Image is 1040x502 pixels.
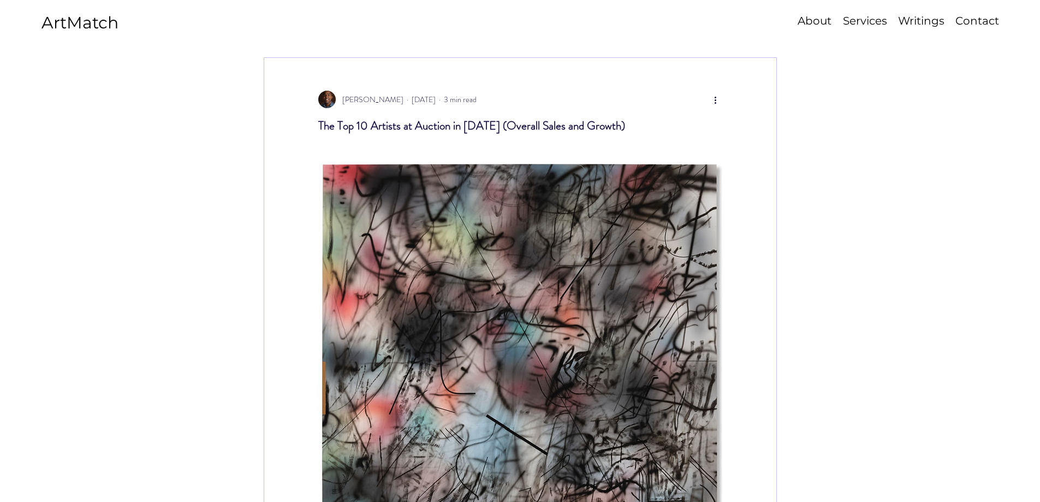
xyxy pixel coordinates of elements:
span: 3 min read [444,94,477,105]
p: Services [837,13,893,29]
nav: Site [756,13,1004,29]
button: More actions [709,93,722,106]
span: Feb 14 [412,94,436,105]
p: Contact [950,13,1005,29]
a: ArtMatch [41,13,118,33]
a: Writings [893,13,950,29]
a: Services [837,13,893,29]
h1: The Top 10 Artists at Auction in [DATE] (Overall Sales and Growth) [318,118,722,134]
a: About [792,13,837,29]
a: Contact [950,13,1004,29]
